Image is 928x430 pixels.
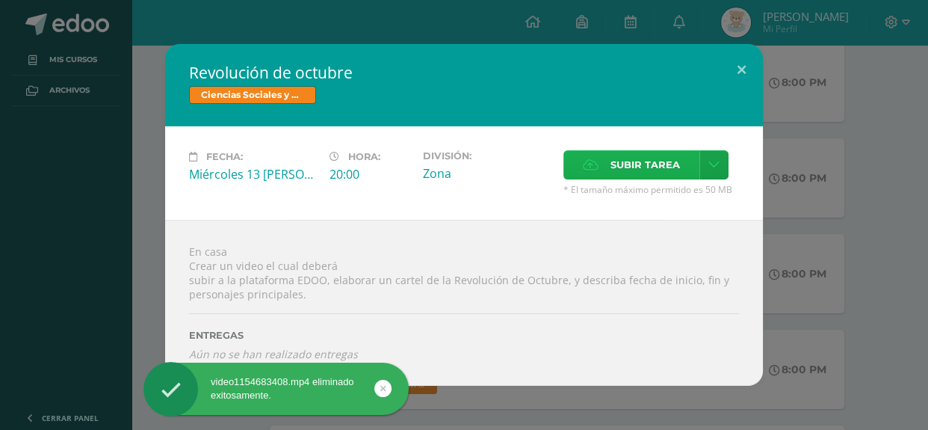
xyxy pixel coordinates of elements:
span: * El tamaño máximo permitido es 50 MB [563,183,739,196]
div: 20:00 [330,166,411,182]
h2: Revolución de octubre [189,62,739,83]
span: Subir tarea [610,151,680,179]
label: División: [423,150,551,162]
div: Miércoles 13 [PERSON_NAME] [189,166,318,182]
button: Close (Esc) [720,44,763,95]
span: Fecha: [206,151,243,162]
span: Ciencias Sociales y Formación Ciudadana [189,86,316,104]
div: En casa Crear un video el cual deberá subir a la plataforma EDOO, elaborar un cartel de la Revolu... [165,220,763,385]
label: ENTREGAS [189,330,739,341]
i: Aún no se han realizado entregas [189,347,739,361]
div: video1154683408.mp4 eliminado exitosamente. [143,375,409,402]
div: Zona [423,165,551,182]
span: Hora: [348,151,380,162]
